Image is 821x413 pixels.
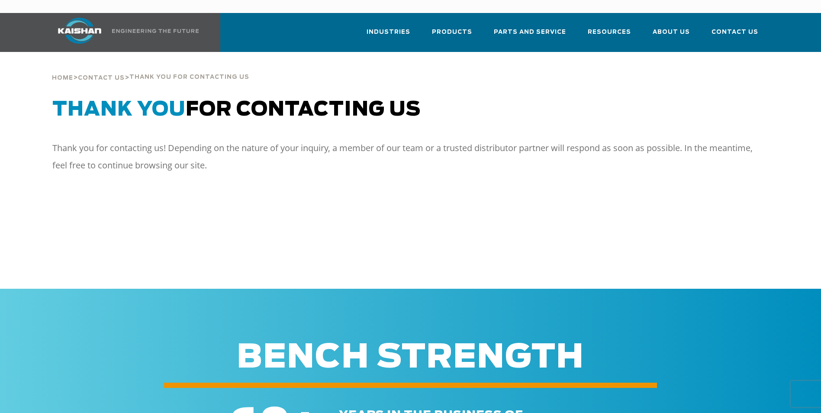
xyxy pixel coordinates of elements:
div: > > [52,52,249,85]
a: Resources [588,21,631,50]
img: Engineering the future [112,29,199,33]
span: Resources [588,27,631,37]
span: Products [432,27,472,37]
span: Contact Us [78,75,125,81]
img: kaishan logo [47,18,112,44]
span: for Contacting Us [52,100,421,119]
a: Home [52,74,73,81]
p: Thank you for contacting us! Depending on the nature of your inquiry, a member of our team or a t... [52,139,753,174]
span: Contact Us [712,27,758,37]
span: Industries [367,27,410,37]
a: Contact Us [78,74,125,81]
a: About Us [653,21,690,50]
a: Products [432,21,472,50]
a: Kaishan USA [47,13,200,52]
span: Home [52,75,73,81]
span: thank you for contacting us [129,74,249,80]
a: Contact Us [712,21,758,50]
a: Parts and Service [494,21,566,50]
span: Thank You [52,100,186,119]
span: Parts and Service [494,27,566,37]
a: Industries [367,21,410,50]
span: About Us [653,27,690,37]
